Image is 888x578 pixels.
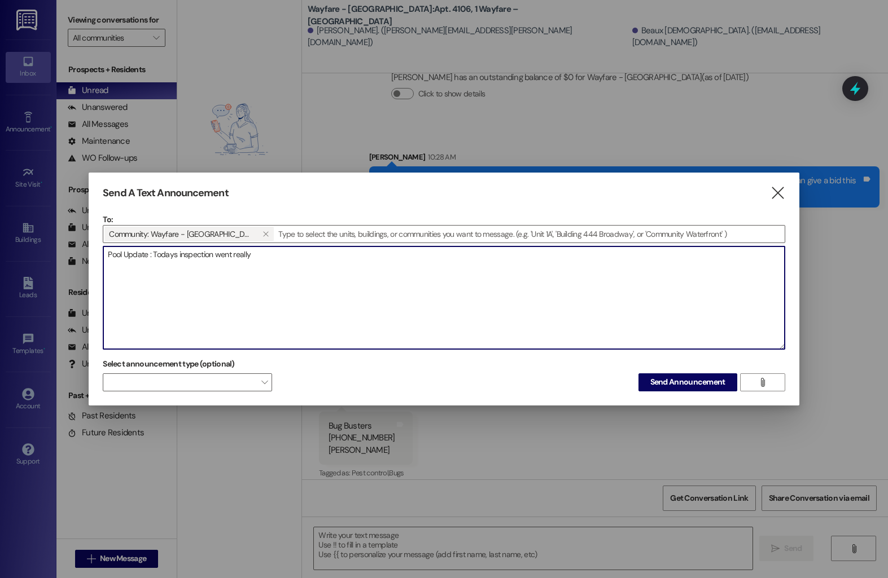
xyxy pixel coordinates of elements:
button: Send Announcement [638,373,737,391]
button: Community: Wayfare - Cumberland Park [257,227,274,241]
i:  [758,378,767,387]
span: Community: Wayfare - Cumberland Park [109,227,252,241]
label: Select announcement type (optional) [103,355,235,373]
div: Pool Update : Todays inspection went really [103,246,785,350]
input: Type to select the units, buildings, or communities you want to message. (e.g. 'Unit 1A', 'Buildi... [275,226,784,242]
p: To: [103,214,785,225]
i:  [263,230,269,239]
h3: Send A Text Announcement [103,187,228,200]
textarea: Pool Update : Todays inspection went really [103,246,784,349]
span: Send Announcement [650,376,725,388]
i:  [770,187,785,199]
